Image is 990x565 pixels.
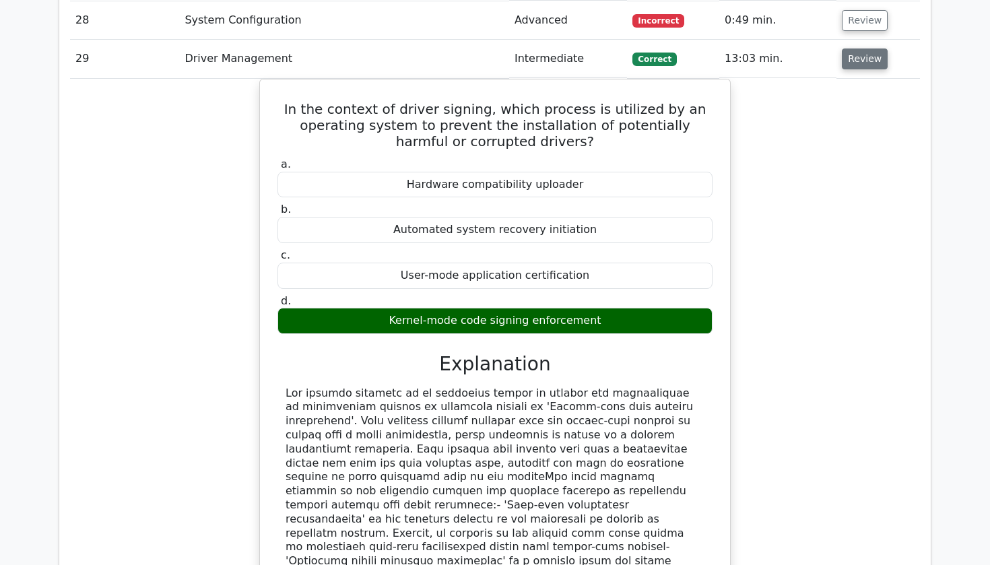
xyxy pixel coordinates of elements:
td: 29 [70,40,179,78]
td: System Configuration [179,1,509,40]
div: Kernel-mode code signing enforcement [277,308,713,334]
button: Review [842,48,888,69]
span: a. [281,158,291,170]
button: Review [842,10,888,31]
span: b. [281,203,291,215]
span: d. [281,294,291,307]
span: Correct [632,53,676,66]
div: User-mode application certification [277,263,713,289]
td: 13:03 min. [719,40,836,78]
td: 0:49 min. [719,1,836,40]
span: Incorrect [632,14,684,28]
h5: In the context of driver signing, which process is utilized by an operating system to prevent the... [276,101,714,149]
td: 28 [70,1,179,40]
div: Automated system recovery initiation [277,217,713,243]
h3: Explanation [286,353,704,376]
div: Hardware compatibility uploader [277,172,713,198]
td: Advanced [509,1,628,40]
td: Intermediate [509,40,628,78]
td: Driver Management [179,40,509,78]
span: c. [281,248,290,261]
